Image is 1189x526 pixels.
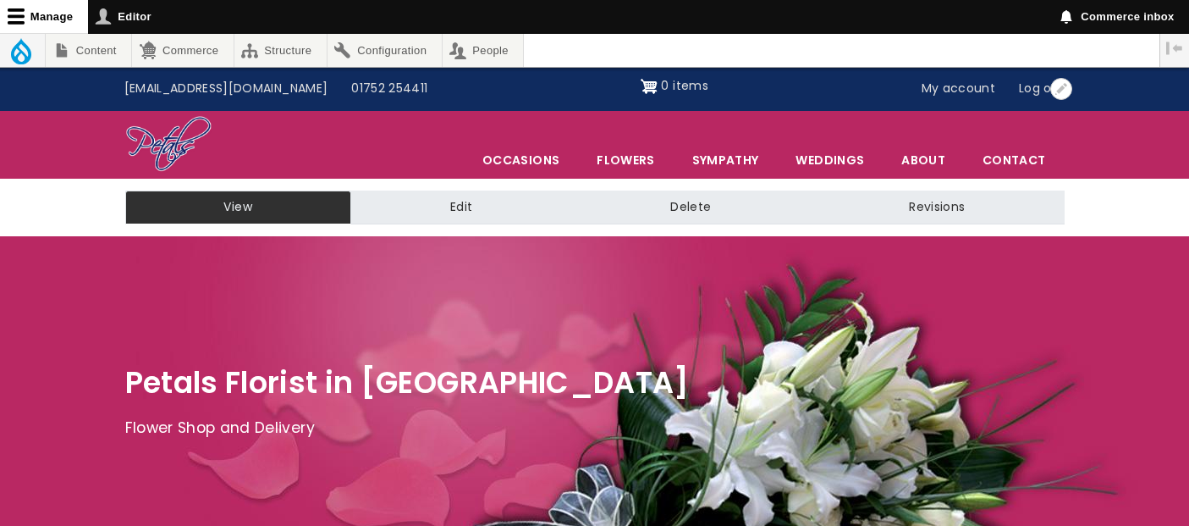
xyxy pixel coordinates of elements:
button: Open User account menu configuration options [1050,78,1072,100]
img: Shopping cart [641,73,658,100]
a: Shopping cart 0 items [641,73,708,100]
a: My account [910,73,1008,105]
a: Edit [351,191,571,224]
a: Revisions [810,191,1064,224]
span: Petals Florist in [GEOGRAPHIC_DATA] [125,362,690,403]
a: About [883,142,963,178]
a: Sympathy [674,142,777,178]
button: Vertical orientation [1160,34,1189,63]
a: People [443,34,524,67]
a: Content [46,34,131,67]
a: Delete [571,191,810,224]
span: Occasions [465,142,577,178]
a: Contact [965,142,1063,178]
a: Commerce [132,34,233,67]
a: [EMAIL_ADDRESS][DOMAIN_NAME] [113,73,340,105]
span: Weddings [778,142,882,178]
img: Home [125,115,212,174]
nav: Tabs [113,191,1077,224]
a: 01752 254411 [339,73,439,105]
a: Structure [234,34,327,67]
a: Log out [1007,73,1076,105]
p: Flower Shop and Delivery [125,416,1065,441]
span: 0 items [661,77,707,94]
a: Flowers [579,142,672,178]
a: View [125,191,351,224]
a: Configuration [328,34,442,67]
